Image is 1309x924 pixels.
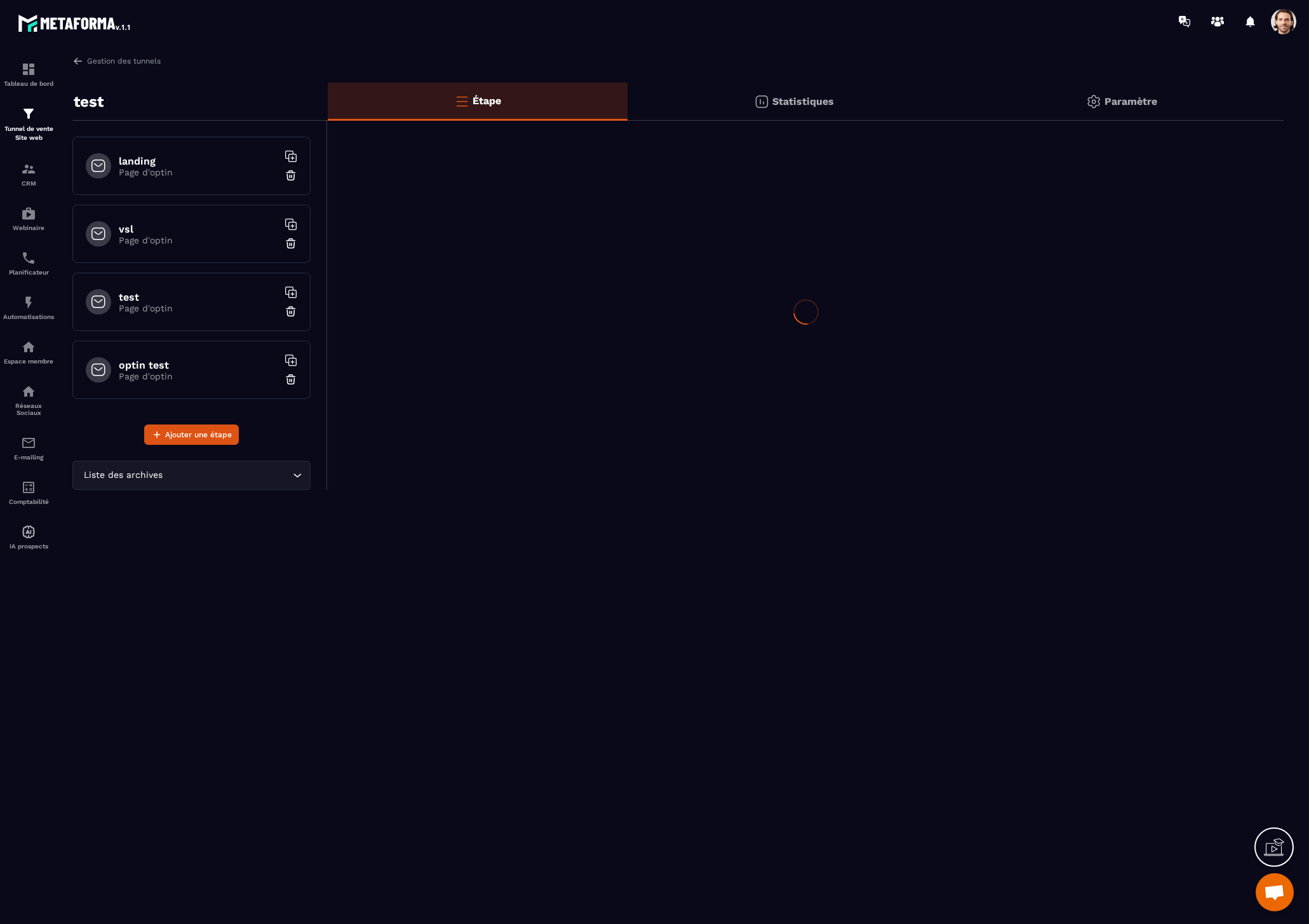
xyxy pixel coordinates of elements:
[754,94,769,109] img: stats.20deebd0.svg
[3,224,54,231] p: Webinaire
[21,295,36,310] img: automations
[119,303,278,313] p: Page d'optin
[72,461,311,490] div: Search for option
[3,358,54,365] p: Espace membre
[21,62,36,77] img: formation
[21,161,36,177] img: formation
[21,339,36,355] img: automations
[21,480,36,495] img: accountant
[3,330,54,374] a: automationsautomationsEspace membre
[3,241,54,285] a: schedulerschedulerPlanificateur
[3,180,54,187] p: CRM
[473,95,501,107] p: Étape
[3,313,54,320] p: Automatisations
[119,291,278,303] h6: test
[21,206,36,221] img: automations
[3,498,54,505] p: Comptabilité
[74,89,104,114] p: test
[285,169,297,182] img: trash
[3,269,54,276] p: Planificateur
[285,305,297,318] img: trash
[1086,94,1101,109] img: setting-gr.5f69749f.svg
[21,250,36,266] img: scheduler
[119,371,278,381] p: Page d'optin
[3,125,54,142] p: Tunnel de vente Site web
[119,359,278,371] h6: optin test
[3,470,54,515] a: accountantaccountantComptabilité
[3,97,54,152] a: formationformationTunnel de vente Site web
[3,152,54,196] a: formationformationCRM
[21,384,36,399] img: social-network
[454,93,469,109] img: bars-o.4a397970.svg
[21,435,36,451] img: email
[119,155,278,167] h6: landing
[3,402,54,416] p: Réseaux Sociaux
[772,95,834,107] p: Statistiques
[165,468,290,482] input: Search for option
[144,425,239,445] button: Ajouter une étape
[21,524,36,540] img: automations
[3,52,54,97] a: formationformationTableau de bord
[119,167,278,177] p: Page d'optin
[3,374,54,426] a: social-networksocial-networkRéseaux Sociaux
[3,80,54,87] p: Tableau de bord
[18,11,132,34] img: logo
[285,237,297,250] img: trash
[3,543,54,550] p: IA prospects
[1256,873,1294,911] div: Open chat
[3,285,54,330] a: automationsautomationsAutomatisations
[119,223,278,235] h6: vsl
[285,373,297,386] img: trash
[72,55,161,67] a: Gestion des tunnels
[119,235,278,245] p: Page d'optin
[72,55,84,67] img: arrow
[165,428,232,441] span: Ajouter une étape
[81,468,165,482] span: Liste des archives
[1104,95,1157,107] p: Paramètre
[3,454,54,461] p: E-mailing
[3,426,54,470] a: emailemailE-mailing
[21,106,36,121] img: formation
[3,196,54,241] a: automationsautomationsWebinaire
